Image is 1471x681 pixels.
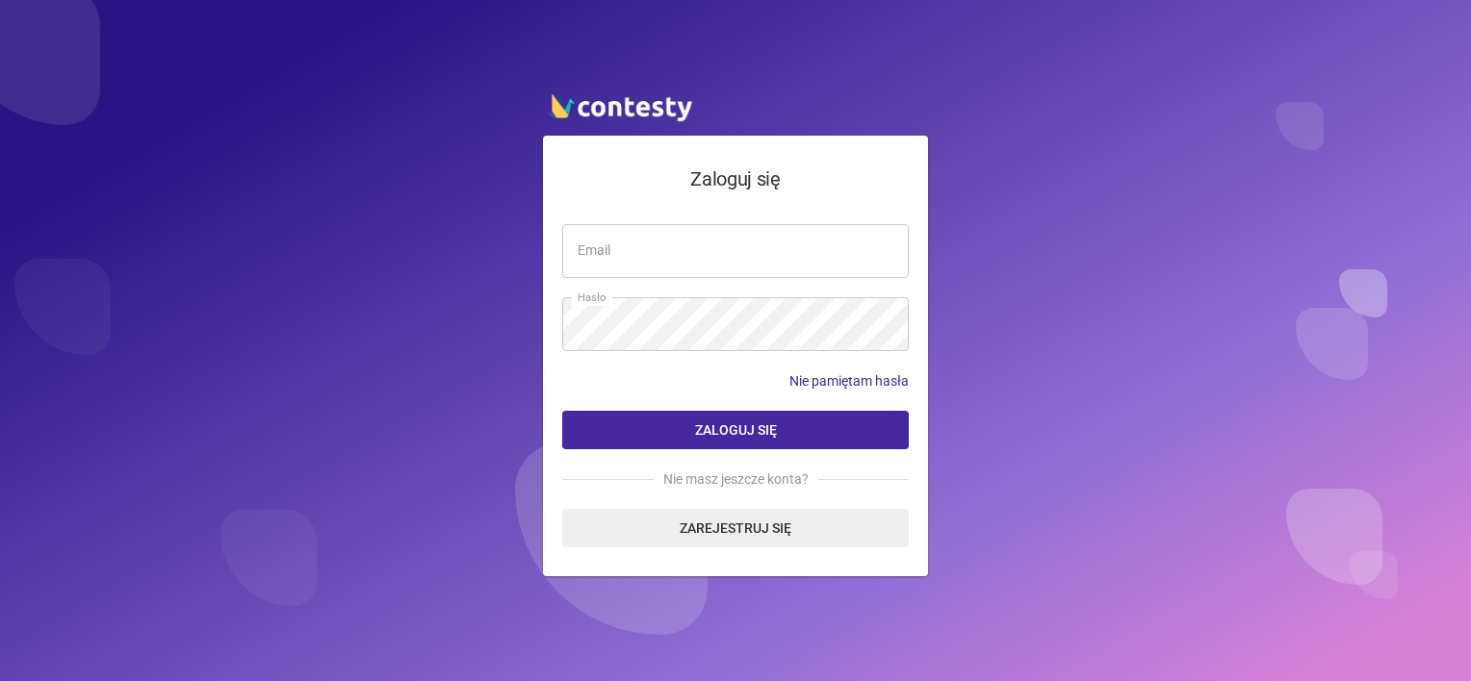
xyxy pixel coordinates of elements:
[562,164,909,194] h4: Zaloguj się
[562,509,909,547] a: Zarejestruj się
[695,422,777,438] span: Zaloguj się
[562,411,909,449] button: Zaloguj się
[789,370,909,391] a: Nie pamiętam hasła
[654,468,818,490] span: Nie masz jeszcze konta?
[543,86,697,126] img: contesty logo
